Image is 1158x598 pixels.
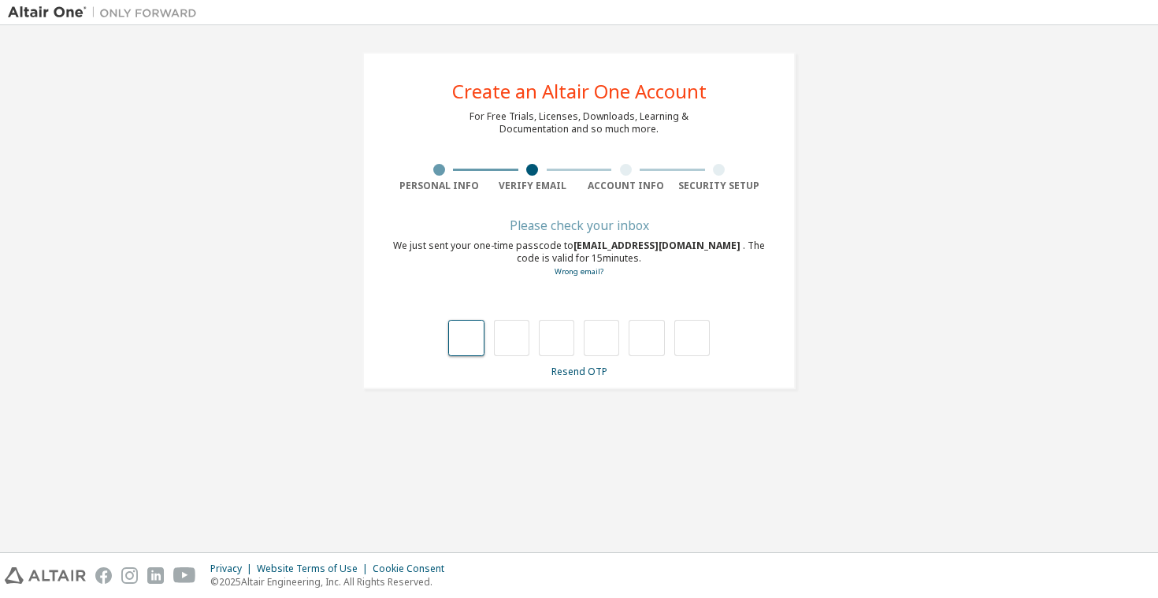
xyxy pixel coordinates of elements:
[392,221,766,230] div: Please check your inbox
[392,240,766,278] div: We just sent your one-time passcode to . The code is valid for 15 minutes.
[452,82,707,101] div: Create an Altair One Account
[673,180,766,192] div: Security Setup
[210,563,257,575] div: Privacy
[257,563,373,575] div: Website Terms of Use
[392,180,486,192] div: Personal Info
[95,567,112,584] img: facebook.svg
[486,180,580,192] div: Verify Email
[5,567,86,584] img: altair_logo.svg
[8,5,205,20] img: Altair One
[210,575,454,589] p: © 2025 Altair Engineering, Inc. All Rights Reserved.
[573,239,743,252] span: [EMAIL_ADDRESS][DOMAIN_NAME]
[173,567,196,584] img: youtube.svg
[555,266,603,277] a: Go back to the registration form
[551,365,607,378] a: Resend OTP
[373,563,454,575] div: Cookie Consent
[470,110,688,136] div: For Free Trials, Licenses, Downloads, Learning & Documentation and so much more.
[121,567,138,584] img: instagram.svg
[579,180,673,192] div: Account Info
[147,567,164,584] img: linkedin.svg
